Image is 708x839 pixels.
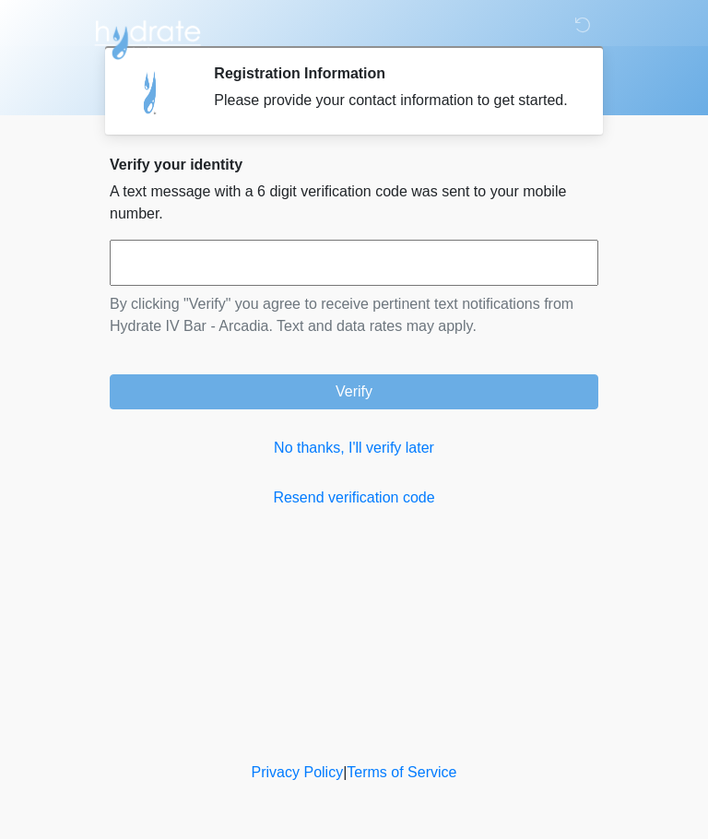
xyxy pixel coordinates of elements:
div: Please provide your contact information to get started. [214,89,571,112]
a: Resend verification code [110,487,598,509]
a: Privacy Policy [252,764,344,780]
img: Agent Avatar [124,65,179,120]
h2: Verify your identity [110,156,598,173]
a: | [343,764,347,780]
a: No thanks, I'll verify later [110,437,598,459]
p: By clicking "Verify" you agree to receive pertinent text notifications from Hydrate IV Bar - Arca... [110,293,598,337]
button: Verify [110,374,598,409]
p: A text message with a 6 digit verification code was sent to your mobile number. [110,181,598,225]
a: Terms of Service [347,764,456,780]
img: Hydrate IV Bar - Arcadia Logo [91,14,204,61]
